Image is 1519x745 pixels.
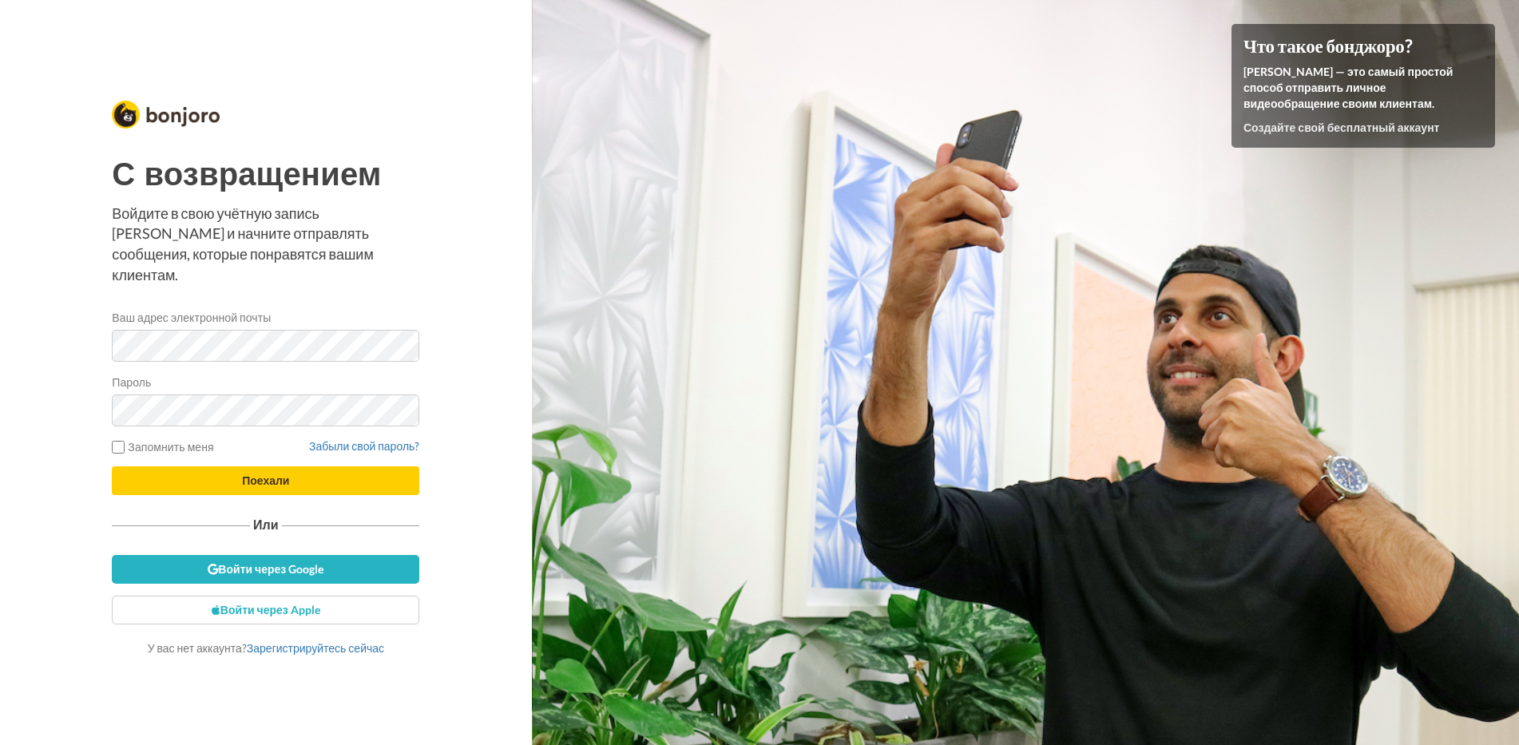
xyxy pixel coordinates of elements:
ya-tr-span: [PERSON_NAME] — это самый простой способ отправить личное видеообращение своим клиентам. [1243,65,1453,110]
ya-tr-span: Войти через Apple [220,603,320,616]
ya-tr-span: Ваш адрес электронной почты [112,311,271,324]
a: Зарегистрируйтесь сейчас [247,641,384,655]
ya-tr-span: Что такое бонджоро? [1243,34,1413,57]
ya-tr-span: Запомнить меня [128,440,213,454]
ya-tr-span: Поехали [242,474,289,487]
ya-tr-span: Пароль [112,375,151,389]
ya-tr-span: У вас нет аккаунта? [148,641,247,655]
ya-tr-span: Или [253,517,279,532]
button: Поехали [112,466,419,495]
a: Создайте свой бесплатный аккаунт [1243,121,1439,134]
ya-tr-span: Войдите в свою учётную запись [PERSON_NAME] и начните отправлять сообщения, которые понравятся ва... [112,204,373,283]
ya-tr-span: Войти через Google [218,562,323,576]
a: Войти через Google [112,555,419,584]
a: Войти через Apple [112,596,419,624]
a: Забыли свой пароль? [309,439,419,453]
ya-tr-span: С возвращением [112,157,381,192]
input: Запомнить меня [112,441,125,454]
